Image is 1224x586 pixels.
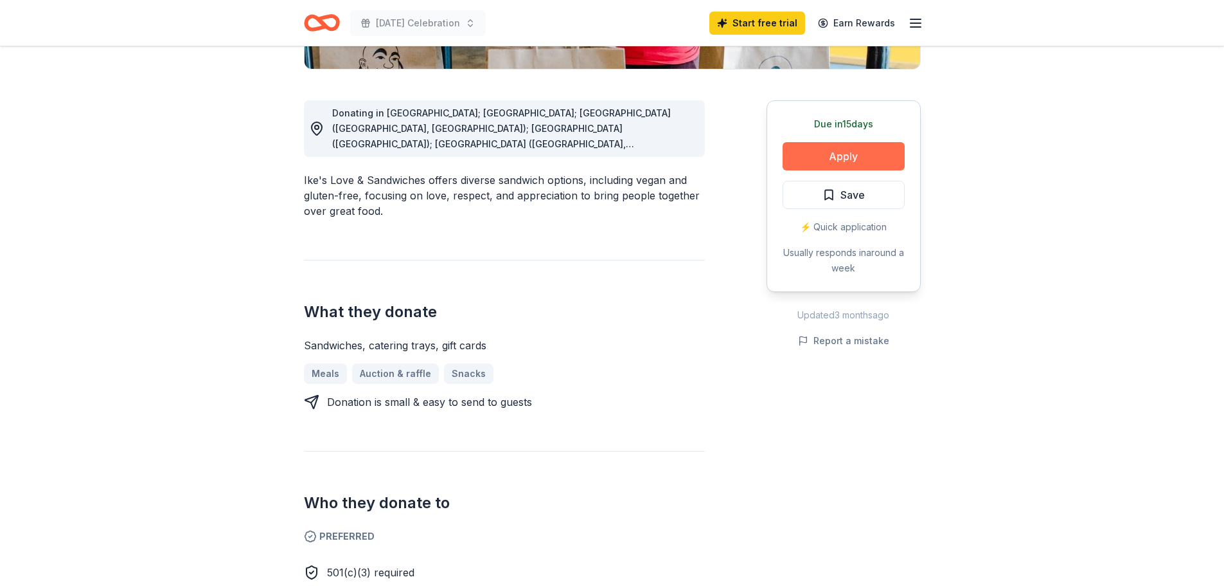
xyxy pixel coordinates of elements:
[304,302,705,322] h2: What they donate
[304,172,705,219] div: Ike's Love & Sandwiches offers diverse sandwich options, including vegan and gluten-free, focusin...
[304,529,705,544] span: Preferred
[783,245,905,276] div: Usually responds in around a week
[783,181,905,209] button: Save
[810,12,903,35] a: Earn Rewards
[376,15,460,31] span: [DATE] Celebration
[327,394,532,410] div: Donation is small & easy to send to guests
[352,363,439,384] a: Auction & raffle
[798,333,889,349] button: Report a mistake
[783,116,905,132] div: Due in 15 days
[444,363,493,384] a: Snacks
[304,493,705,513] h2: Who they donate to
[327,566,414,579] span: 501(c)(3) required
[783,219,905,235] div: ⚡️ Quick application
[783,142,905,170] button: Apply
[304,338,705,353] div: Sandwiches, catering trays, gift cards
[767,307,921,323] div: Updated 3 months ago
[304,8,340,38] a: Home
[304,363,347,384] a: Meals
[332,107,671,226] span: Donating in [GEOGRAPHIC_DATA]; [GEOGRAPHIC_DATA]; [GEOGRAPHIC_DATA] ([GEOGRAPHIC_DATA], [GEOGRAPH...
[709,12,805,35] a: Start free trial
[350,10,486,36] button: [DATE] Celebration
[840,187,865,203] span: Save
